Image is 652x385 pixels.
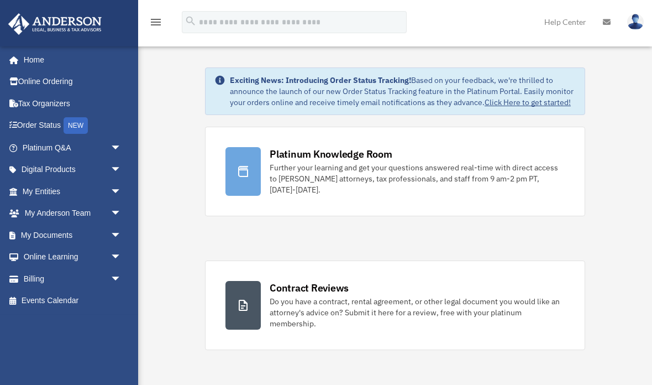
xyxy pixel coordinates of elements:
[270,147,392,161] div: Platinum Knowledge Room
[5,13,105,35] img: Anderson Advisors Platinum Portal
[111,180,133,203] span: arrow_drop_down
[111,268,133,290] span: arrow_drop_down
[8,180,138,202] a: My Entitiesarrow_drop_down
[111,159,133,181] span: arrow_drop_down
[8,202,138,225] a: My Anderson Teamarrow_drop_down
[627,14,644,30] img: User Pic
[270,162,565,195] div: Further your learning and get your questions answered real-time with direct access to [PERSON_NAM...
[8,71,138,93] a: Online Ordering
[149,15,162,29] i: menu
[8,268,138,290] a: Billingarrow_drop_down
[111,137,133,159] span: arrow_drop_down
[485,97,571,107] a: Click Here to get started!
[230,75,411,85] strong: Exciting News: Introducing Order Status Tracking!
[8,290,138,312] a: Events Calendar
[270,296,565,329] div: Do you have a contract, rental agreement, or other legal document you would like an attorney's ad...
[230,75,576,108] div: Based on your feedback, we're thrilled to announce the launch of our new Order Status Tracking fe...
[111,202,133,225] span: arrow_drop_down
[205,261,585,350] a: Contract Reviews Do you have a contract, rental agreement, or other legal document you would like...
[8,137,138,159] a: Platinum Q&Aarrow_drop_down
[8,159,138,181] a: Digital Productsarrow_drop_down
[185,15,197,27] i: search
[149,19,162,29] a: menu
[8,224,138,246] a: My Documentsarrow_drop_down
[8,49,133,71] a: Home
[205,127,585,216] a: Platinum Knowledge Room Further your learning and get your questions answered real-time with dire...
[64,117,88,134] div: NEW
[270,281,349,295] div: Contract Reviews
[8,246,138,268] a: Online Learningarrow_drop_down
[111,246,133,269] span: arrow_drop_down
[111,224,133,247] span: arrow_drop_down
[8,115,138,137] a: Order StatusNEW
[8,92,138,115] a: Tax Organizers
